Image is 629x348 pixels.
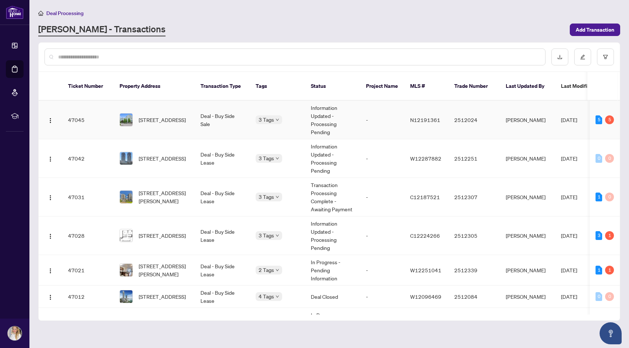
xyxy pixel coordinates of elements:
th: Status [305,72,360,101]
span: [DATE] [561,194,577,200]
span: Deal Processing [46,10,83,17]
div: 0 [605,193,614,201]
th: Tags [250,72,305,101]
td: 47012 [62,286,114,308]
td: 47031 [62,178,114,216]
button: Logo [45,291,56,302]
span: [STREET_ADDRESS] [139,116,186,124]
td: Deal - Buy Side Lease [195,216,250,255]
td: - [360,101,404,139]
th: Last Updated By [500,72,555,101]
td: - [360,308,404,338]
img: Logo [47,156,53,162]
th: Trade Number [448,72,500,101]
img: Logo [47,294,53,300]
td: 2512305 [448,216,500,255]
button: download [551,49,568,65]
button: edit [574,49,591,65]
td: - [360,139,404,178]
span: 3 Tags [259,115,274,124]
th: Project Name [360,72,404,101]
td: Deal - Buy Side Lease [195,139,250,178]
td: 2512024 [448,101,500,139]
img: thumbnail-img [120,114,132,126]
td: Deal - Buy Side Sale [195,101,250,139]
div: 1 [596,193,602,201]
img: Logo [47,195,53,201]
div: 1 [605,231,614,240]
span: [DATE] [561,293,577,300]
div: 1 [605,266,614,275]
img: thumbnail-img [120,229,132,242]
span: 3 Tags [259,231,274,240]
span: [STREET_ADDRESS] [139,154,186,162]
span: [DATE] [561,116,577,123]
td: - [360,178,404,216]
span: Last Modified Date [561,82,606,90]
div: 3 [596,231,602,240]
span: [DATE] [561,232,577,239]
span: C12224266 [410,232,440,239]
span: [DATE] [561,155,577,162]
td: Information Updated - Processing Pending [305,139,360,178]
td: 47042 [62,139,114,178]
td: 47021 [62,255,114,286]
button: Logo [45,230,56,241]
td: Deal - Buy Side Lease [195,286,250,308]
button: Logo [45,264,56,276]
div: 5 [596,115,602,124]
th: MLS # [404,72,448,101]
img: thumbnail-img [120,191,132,203]
td: [PERSON_NAME] [500,216,555,255]
td: Deal Closed [305,286,360,308]
img: Logo [47,118,53,123]
span: [STREET_ADDRESS] [139,232,186,240]
img: Logo [47,233,53,239]
span: 4 Tags [259,292,274,301]
span: W12096469 [410,293,441,300]
td: In Progress - Pending Information [305,308,360,338]
span: download [557,54,562,60]
button: Logo [45,114,56,126]
span: [STREET_ADDRESS] [139,293,186,301]
span: W12287882 [410,155,441,162]
td: [PERSON_NAME] [500,139,555,178]
td: 2512339 [448,255,500,286]
td: - [360,255,404,286]
span: 2 Tags [259,266,274,274]
td: - [360,216,404,255]
td: Deal - Buy Side Lease [195,255,250,286]
span: down [276,157,279,160]
div: 0 [596,292,602,301]
td: [PERSON_NAME] [500,178,555,216]
th: Transaction Type [195,72,250,101]
span: 3 Tags [259,193,274,201]
span: N12191361 [410,116,440,123]
td: In Progress - Pending Information [305,255,360,286]
td: 2512251 [448,139,500,178]
td: Deal - Buy Side Lease [195,178,250,216]
img: Logo [47,268,53,274]
td: [PERSON_NAME] [500,101,555,139]
td: Transaction Processing Complete - Awaiting Payment [305,178,360,216]
td: 2512307 [448,178,500,216]
a: [PERSON_NAME] - Transactions [38,23,166,36]
span: filter [603,54,608,60]
span: W12251041 [410,267,441,273]
th: Property Address [114,72,195,101]
div: 0 [596,154,602,163]
td: 47045 [62,101,114,139]
span: down [276,118,279,122]
th: Last Modified Date [555,72,621,101]
th: Ticket Number [62,72,114,101]
span: [STREET_ADDRESS][PERSON_NAME] [139,262,189,278]
td: 47007 [62,308,114,338]
img: thumbnail-img [120,290,132,303]
div: 5 [605,115,614,124]
button: filter [597,49,614,65]
div: 0 [605,292,614,301]
div: 0 [605,154,614,163]
td: 47028 [62,216,114,255]
span: down [276,295,279,298]
button: Logo [45,153,56,164]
